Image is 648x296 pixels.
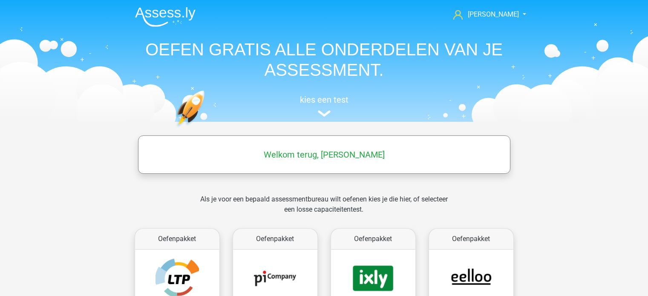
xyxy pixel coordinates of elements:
span: [PERSON_NAME] [468,10,519,18]
h1: OEFEN GRATIS ALLE ONDERDELEN VAN JE ASSESSMENT. [128,39,520,80]
img: oefenen [175,90,238,167]
img: assessment [318,110,331,117]
h5: kies een test [128,95,520,105]
h5: Welkom terug, [PERSON_NAME] [142,149,506,160]
a: [PERSON_NAME] [450,9,520,20]
div: Als je voor een bepaald assessmentbureau wilt oefenen kies je die hier, of selecteer een losse ca... [193,194,455,225]
img: Assessly [135,7,196,27]
a: kies een test [128,95,520,117]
